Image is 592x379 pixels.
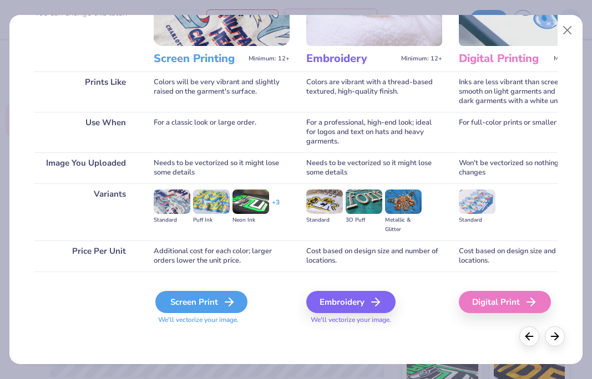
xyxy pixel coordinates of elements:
[459,291,551,313] div: Digital Print
[154,189,190,214] img: Standard
[232,189,269,214] img: Neon Ink
[34,152,137,183] div: Image You Uploaded
[34,183,137,240] div: Variants
[249,55,290,63] span: Minimum: 12+
[306,189,343,214] img: Standard
[385,189,422,214] img: Metallic & Glitter
[155,291,247,313] div: Screen Print
[34,71,137,112] div: Prints Like
[346,216,382,225] div: 3D Puff
[306,152,442,183] div: Needs to be vectorized so it might lose some details
[306,71,442,112] div: Colors are vibrant with a thread-based textured, high-quality finish.
[459,189,495,214] img: Standard
[154,52,244,66] h3: Screen Printing
[272,198,280,217] div: + 3
[306,291,396,313] div: Embroidery
[306,240,442,272] div: Cost based on design size and number of locations.
[154,152,290,183] div: Needs to be vectorized so it might lose some details
[385,216,422,234] div: Metallic & Glitter
[34,112,137,152] div: Use When
[306,52,397,66] h3: Embroidery
[193,216,230,225] div: Puff Ink
[154,216,190,225] div: Standard
[154,315,290,325] span: We'll vectorize your image.
[306,216,343,225] div: Standard
[306,112,442,152] div: For a professional, high-end look; ideal for logos and text on hats and heavy garments.
[34,8,137,18] p: You can change this later.
[154,240,290,272] div: Additional cost for each color; larger orders lower the unit price.
[346,189,382,214] img: 3D Puff
[306,315,442,325] span: We'll vectorize your image.
[34,240,137,272] div: Price Per Unit
[232,216,269,225] div: Neon Ink
[154,112,290,152] div: For a classic look or large order.
[154,71,290,112] div: Colors will be very vibrant and slightly raised on the garment's surface.
[459,216,495,225] div: Standard
[193,189,230,214] img: Puff Ink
